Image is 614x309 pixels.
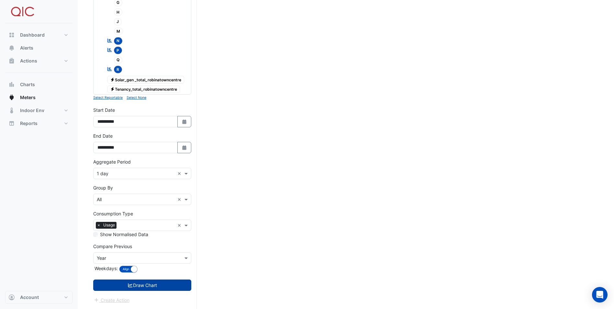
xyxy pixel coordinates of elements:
[177,222,183,229] span: Clear
[5,41,73,54] button: Alerts
[8,5,37,18] img: Company Logo
[20,107,44,114] span: Indoor Env
[20,81,35,88] span: Charts
[8,45,15,51] app-icon: Alerts
[114,56,123,64] span: Q
[177,170,183,177] span: Clear
[5,54,73,67] button: Actions
[107,38,113,43] fa-icon: Reportable
[127,96,146,100] small: Select None
[8,32,15,38] app-icon: Dashboard
[8,58,15,64] app-icon: Actions
[93,243,132,250] label: Compare Previous
[100,231,148,238] label: Show Normalised Data
[110,87,115,92] fa-icon: Electricity
[102,222,117,228] span: Usage
[8,81,15,88] app-icon: Charts
[5,117,73,130] button: Reports
[20,32,45,38] span: Dashboard
[93,158,131,165] label: Aggregate Period
[93,210,133,217] label: Consumption Type
[93,107,115,113] label: Start Date
[93,184,113,191] label: Group By
[114,66,122,73] span: R
[93,280,191,291] button: Draw Chart
[107,47,113,53] fa-icon: Reportable
[592,287,608,303] div: Open Intercom Messenger
[107,66,113,72] fa-icon: Reportable
[110,77,115,82] fa-icon: Electricity
[20,58,37,64] span: Actions
[93,297,130,302] app-escalated-ticket-create-button: Please draw the charts first
[96,222,102,228] span: ×
[114,18,122,26] span: J
[114,37,123,45] span: N
[177,196,183,203] span: Clear
[5,291,73,304] button: Account
[114,28,123,35] span: M
[107,76,184,84] span: Solar_gen _total_robinatowncentre
[8,120,15,127] app-icon: Reports
[107,86,180,93] span: Tenancy_total_robinatowncentre
[182,119,187,124] fa-icon: Select Date
[5,29,73,41] button: Dashboard
[114,47,122,54] span: P
[93,265,118,272] label: Weekdays:
[20,45,33,51] span: Alerts
[20,294,39,301] span: Account
[8,107,15,114] app-icon: Indoor Env
[8,94,15,101] app-icon: Meters
[127,95,146,100] button: Select None
[182,145,187,150] fa-icon: Select Date
[114,8,123,16] span: H
[93,132,113,139] label: End Date
[93,95,123,100] button: Select Reportable
[93,96,123,100] small: Select Reportable
[5,78,73,91] button: Charts
[5,91,73,104] button: Meters
[20,120,38,127] span: Reports
[20,94,36,101] span: Meters
[5,104,73,117] button: Indoor Env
